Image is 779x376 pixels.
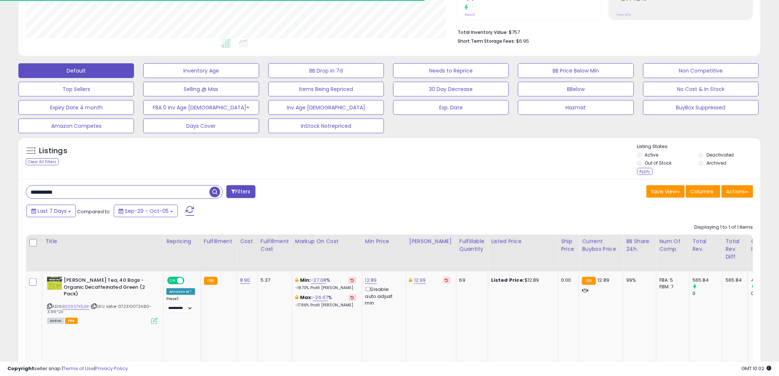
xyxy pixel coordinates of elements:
div: Total Rev. Diff. [726,238,745,261]
small: FBA [204,277,218,285]
span: 12.89 [598,277,610,284]
a: 8.90 [240,277,250,284]
button: InStock Notrepriced [268,119,384,133]
button: Needs to Reprice [393,63,509,78]
div: Markup on Cost [295,238,359,245]
button: Last 7 Days [27,205,76,217]
button: BuyBox Suppressed [643,100,759,115]
button: Actions [722,185,753,198]
div: Ship Price [561,238,576,253]
div: 99% [626,277,651,284]
b: Max: [300,294,313,301]
p: -17.86% Profit [PERSON_NAME] [295,303,356,308]
button: Selling @ Max [143,82,259,96]
button: Inv Age [DEMOGRAPHIC_DATA] [268,100,384,115]
li: $757 [458,27,748,36]
button: Save View [646,185,685,198]
small: FBA [582,277,596,285]
div: Fulfillment Cost [261,238,289,253]
div: Total Rev. [692,238,719,253]
a: Terms of Use [63,365,94,372]
button: Default [18,63,134,78]
div: Min Price [365,238,403,245]
div: 0 [692,290,722,297]
div: Preset: [166,296,195,313]
b: [PERSON_NAME] Tea, 40 Bags - Organic Decaffeinated Green (2 Pack) [64,277,153,299]
small: Prev: N/A [617,13,631,17]
label: Archived [706,160,726,166]
span: OFF [183,278,195,284]
span: Compared to: [77,208,111,215]
div: 69 [459,277,482,284]
button: FBA 0 Inv Age [DEMOGRAPHIC_DATA]+ [143,100,259,115]
button: BB Drop in 7d [268,63,384,78]
button: Hazmat [518,100,634,115]
div: Apply [637,168,653,175]
b: Short Term Storage Fees: [458,38,515,44]
span: ON [168,278,177,284]
span: 2025-10-13 10:02 GMT [742,365,772,372]
button: Top Sellers [18,82,134,96]
div: Fulfillment [204,238,234,245]
label: Deactivated [706,152,734,158]
div: ASIN: [47,277,158,323]
a: Privacy Policy [95,365,128,372]
button: Inventory Age [143,63,259,78]
div: Cost [240,238,254,245]
span: Last 7 Days [38,207,67,215]
button: Amazon Competes [18,119,134,133]
button: BBelow [518,82,634,96]
a: B009S7K5JW [62,303,89,310]
b: Listed Price: [491,277,525,284]
a: -27.08 [311,277,327,284]
small: Prev: 0 [465,13,475,17]
div: 0.00 [561,277,573,284]
button: 30 Day Decrease [393,82,509,96]
th: The percentage added to the cost of goods (COGS) that forms the calculator for Min & Max prices. [292,235,362,271]
div: Current Buybox Price [582,238,620,253]
p: -18.70% Profit [PERSON_NAME] [295,285,356,291]
p: Listing States: [637,143,761,150]
button: BB Price Below Min [518,63,634,78]
button: Sep-29 - Oct-05 [114,205,178,217]
span: Sep-29 - Oct-05 [125,207,169,215]
h5: Listings [39,146,67,156]
div: Repricing [166,238,198,245]
div: 565.84 [726,277,742,284]
div: Disable auto adjust min [365,285,401,306]
img: 51SGqYEWfJL._SL40_.jpg [47,277,62,290]
div: seller snap | | [7,365,128,372]
span: All listings currently available for purchase on Amazon [47,318,64,324]
div: [PERSON_NAME] [409,238,453,245]
button: Days Cover [143,119,259,133]
a: -26.07 [313,294,328,301]
button: Exp. Date [393,100,509,115]
label: Active [645,152,659,158]
div: 5.37 [261,277,286,284]
a: 12.99 [414,277,426,284]
div: Ordered Items [751,238,778,253]
div: 565.84 [692,277,722,284]
div: BB Share 24h. [626,238,653,253]
span: Columns [691,188,714,195]
b: Total Inventory Value: [458,29,508,35]
span: | SKU: kehe-072310072480-3.99*2li [47,303,151,314]
div: Clear All Filters [26,158,59,165]
button: Non Competitive [643,63,759,78]
label: Out of Stock [645,160,672,166]
div: Displaying 1 to 1 of 1 items [695,224,753,231]
div: FBA: 5 [659,277,684,284]
button: Items Being Repriced [268,82,384,96]
strong: Copyright [7,365,34,372]
div: Num of Comp. [659,238,686,253]
div: Amazon AI * [166,288,195,295]
span: $6.95 [516,38,529,45]
button: Expiry Date 4 month [18,100,134,115]
span: FBA [65,318,78,324]
a: 12.89 [365,277,377,284]
div: % [295,294,356,308]
button: Columns [686,185,720,198]
button: Filters [226,185,255,198]
div: % [295,277,356,291]
div: Listed Price [491,238,555,245]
